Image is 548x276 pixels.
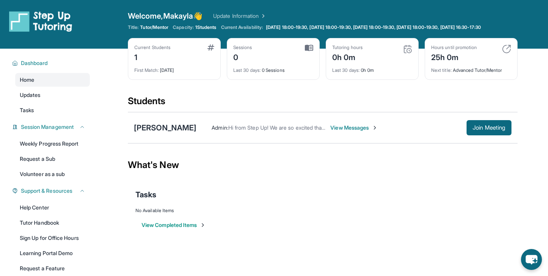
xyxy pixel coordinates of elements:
a: Tutor Handbook [15,216,90,230]
button: Dashboard [18,59,85,67]
a: Home [15,73,90,87]
img: Chevron Right [259,12,266,20]
span: 1 Students [195,24,217,30]
div: 0 Sessions [233,63,313,73]
span: Tasks [20,106,34,114]
img: card [305,44,313,51]
div: 0 [233,51,252,63]
span: [DATE] 18:00-19:30, [DATE] 18:00-19:30, [DATE] 18:00-19:30, [DATE] 18:00-19:30, [DATE] 16:30-17:30 [266,24,481,30]
span: Welcome, Makayla 👋 [128,11,202,21]
a: Tasks [15,103,90,117]
span: Dashboard [21,59,48,67]
button: Session Management [18,123,85,131]
button: Join Meeting [467,120,511,135]
span: Tutor/Mentor [140,24,168,30]
span: Title: [128,24,139,30]
span: First Match : [134,67,159,73]
div: 0h 0m [332,63,412,73]
button: Support & Resources [18,187,85,195]
div: Hours until promotion [431,44,477,51]
div: 0h 0m [332,51,363,63]
div: What's New [128,148,518,182]
span: Home [20,76,34,84]
a: Request a Sub [15,152,90,166]
div: 1 [134,51,170,63]
a: Help Center [15,201,90,214]
span: Support & Resources [21,187,72,195]
img: card [403,44,412,54]
div: [PERSON_NAME] [134,122,196,133]
span: Updates [20,91,41,99]
div: Sessions [233,44,252,51]
div: No Available Items [135,208,510,214]
div: 25h 0m [431,51,477,63]
span: Join Meeting [473,125,505,130]
div: Students [128,95,518,112]
a: Volunteer as a sub [15,167,90,181]
a: Updates [15,88,90,102]
span: Next title : [431,67,452,73]
a: [DATE] 18:00-19:30, [DATE] 18:00-19:30, [DATE] 18:00-19:30, [DATE] 18:00-19:30, [DATE] 16:30-17:30 [264,24,483,30]
button: chat-button [521,249,542,270]
span: Admin : [212,124,228,131]
img: logo [9,11,72,32]
a: Weekly Progress Report [15,137,90,151]
a: Learning Portal Demo [15,246,90,260]
a: Request a Feature [15,262,90,275]
a: Sign Up for Office Hours [15,231,90,245]
div: Advanced Tutor/Mentor [431,63,511,73]
img: card [207,44,214,51]
span: Last 30 days : [332,67,360,73]
span: Session Management [21,123,74,131]
span: Current Availability: [221,24,263,30]
img: card [502,44,511,54]
span: View Messages [330,124,378,132]
img: Chevron-Right [372,125,378,131]
a: Update Information [213,12,266,20]
span: Last 30 days : [233,67,261,73]
button: View Completed Items [142,221,206,229]
span: Capacity: [173,24,194,30]
div: [DATE] [134,63,214,73]
span: Tasks [135,189,156,200]
div: Tutoring hours [332,44,363,51]
div: Current Students [134,44,170,51]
